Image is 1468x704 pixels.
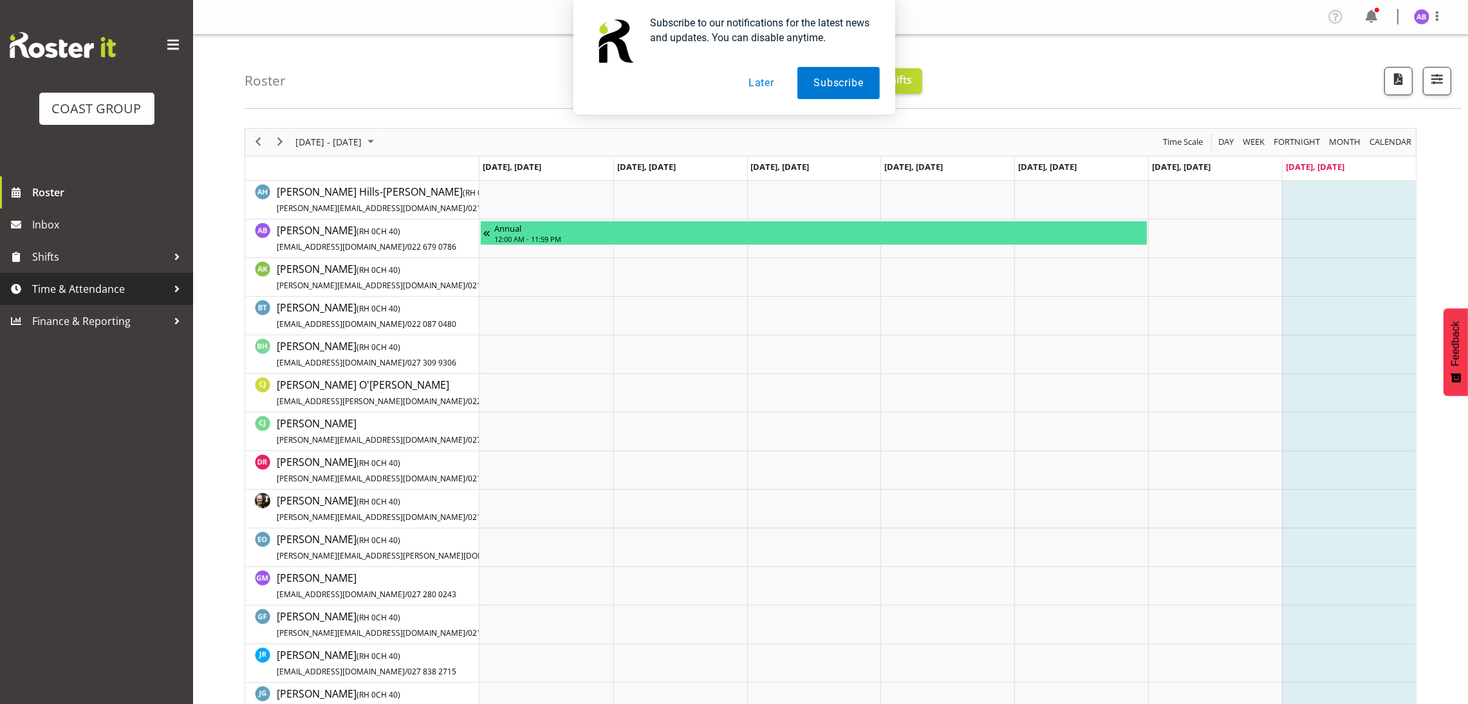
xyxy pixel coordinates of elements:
[468,434,517,445] span: 027 555 2277
[751,161,810,172] span: [DATE], [DATE]
[277,512,465,523] span: [PERSON_NAME][EMAIL_ADDRESS][DOMAIN_NAME]
[465,512,468,523] span: /
[277,203,465,214] span: [PERSON_NAME][EMAIL_ADDRESS][DOMAIN_NAME]
[617,161,676,172] span: [DATE], [DATE]
[32,215,187,234] span: Inbox
[589,15,640,67] img: notification icon
[465,434,468,445] span: /
[277,455,512,485] span: [PERSON_NAME]
[293,134,380,150] button: August 2025
[405,241,407,252] span: /
[277,648,456,678] span: [PERSON_NAME]
[357,458,400,468] span: ( CH 40)
[359,226,376,237] span: RH 0
[277,339,456,369] span: [PERSON_NAME]
[277,301,456,330] span: [PERSON_NAME]
[405,319,407,329] span: /
[465,187,482,198] span: RH 0
[1286,161,1344,172] span: [DATE], [DATE]
[277,184,517,215] a: [PERSON_NAME] Hills-[PERSON_NAME](RH 0CH 40)[PERSON_NAME][EMAIL_ADDRESS][DOMAIN_NAME]/0210 623 131
[357,535,400,546] span: ( CH 40)
[245,567,479,606] td: Gabrielle Mckay resource
[277,627,465,638] span: [PERSON_NAME][EMAIL_ADDRESS][DOMAIN_NAME]
[277,550,526,561] span: [PERSON_NAME][EMAIL_ADDRESS][PERSON_NAME][DOMAIN_NAME]
[277,434,465,445] span: [PERSON_NAME][EMAIL_ADDRESS][DOMAIN_NAME]
[277,609,512,639] span: [PERSON_NAME]
[1018,161,1077,172] span: [DATE], [DATE]
[405,357,407,368] span: /
[407,666,456,677] span: 027 838 2715
[277,571,456,600] span: [PERSON_NAME]
[277,241,405,252] span: [EMAIL_ADDRESS][DOMAIN_NAME]
[359,612,376,623] span: RH 0
[277,378,517,407] span: [PERSON_NAME] O'[PERSON_NAME]
[465,627,468,638] span: /
[277,357,405,368] span: [EMAIL_ADDRESS][DOMAIN_NAME]
[797,67,879,99] button: Subscribe
[405,589,407,600] span: /
[277,223,456,254] a: [PERSON_NAME](RH 0CH 40)[EMAIL_ADDRESS][DOMAIN_NAME]/022 679 0786
[1328,134,1362,150] span: Month
[494,234,1144,244] div: 12:00 AM - 11:59 PM
[359,458,376,468] span: RH 0
[1217,134,1235,150] span: Day
[1272,134,1323,150] button: Fortnight
[1162,134,1204,150] span: Time Scale
[357,651,400,662] span: ( CH 40)
[480,221,1147,245] div: Amy Robinson"s event - Annual Begin From Monday, August 11, 2025 at 12:00:00 AM GMT+12:00 Ends At...
[32,311,167,331] span: Finance & Reporting
[494,221,1144,234] div: Annual
[32,279,167,299] span: Time & Attendance
[359,689,376,700] span: RH 0
[465,396,468,407] span: /
[269,129,291,156] div: next period
[357,303,400,314] span: ( CH 40)
[277,262,512,292] span: [PERSON_NAME]
[357,496,400,507] span: ( CH 40)
[465,203,468,214] span: /
[407,241,456,252] span: 022 679 0786
[1368,134,1414,150] button: Month
[1450,321,1462,366] span: Feedback
[357,342,400,353] span: ( CH 40)
[245,258,479,297] td: Angela Kerrigan resource
[277,494,512,523] span: [PERSON_NAME]
[468,627,512,638] span: 021 338 432
[1327,134,1363,150] button: Timeline Month
[357,226,400,237] span: ( CH 40)
[463,187,506,198] span: ( CH 40)
[1152,161,1211,172] span: [DATE], [DATE]
[359,496,376,507] span: RH 0
[357,264,400,275] span: ( CH 40)
[277,185,517,214] span: [PERSON_NAME] Hills-[PERSON_NAME]
[359,264,376,275] span: RH 0
[1241,134,1267,150] button: Timeline Week
[277,647,456,678] a: [PERSON_NAME](RH 0CH 40)[EMAIL_ADDRESS][DOMAIN_NAME]/027 838 2715
[245,181,479,219] td: Ambrose Hills-Simonsen resource
[277,589,405,600] span: [EMAIL_ADDRESS][DOMAIN_NAME]
[277,338,456,369] a: [PERSON_NAME](RH 0CH 40)[EMAIL_ADDRESS][DOMAIN_NAME]/027 309 9306
[277,377,517,408] a: [PERSON_NAME] O'[PERSON_NAME][EMAIL_ADDRESS][PERSON_NAME][DOMAIN_NAME]/022 594 0634
[291,129,382,156] div: August 18 - 24, 2025
[1272,134,1321,150] span: Fortnight
[359,651,376,662] span: RH 0
[277,261,512,292] a: [PERSON_NAME](RH 0CH 40)[PERSON_NAME][EMAIL_ADDRESS][DOMAIN_NAME]/021 618 518
[1216,134,1236,150] button: Timeline Day
[465,280,468,291] span: /
[245,374,479,412] td: Callum Jack O'Leary Scott resource
[468,512,512,523] span: 021 466 608
[277,223,456,253] span: [PERSON_NAME]
[884,161,943,172] span: [DATE], [DATE]
[245,412,479,451] td: Craig Jenkins resource
[245,297,479,335] td: Brad Tweedy resource
[277,493,512,524] a: [PERSON_NAME](RH 0CH 40)[PERSON_NAME][EMAIL_ADDRESS][DOMAIN_NAME]/021 466 608
[277,396,465,407] span: [EMAIL_ADDRESS][PERSON_NAME][DOMAIN_NAME]
[277,473,465,484] span: [PERSON_NAME][EMAIL_ADDRESS][DOMAIN_NAME]
[294,134,363,150] span: [DATE] - [DATE]
[277,319,405,329] span: [EMAIL_ADDRESS][DOMAIN_NAME]
[468,473,512,484] span: 021 765 901
[272,134,289,150] button: Next
[277,609,512,640] a: [PERSON_NAME](RH 0CH 40)[PERSON_NAME][EMAIL_ADDRESS][DOMAIN_NAME]/021 338 432
[465,473,468,484] span: /
[277,280,465,291] span: [PERSON_NAME][EMAIL_ADDRESS][DOMAIN_NAME]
